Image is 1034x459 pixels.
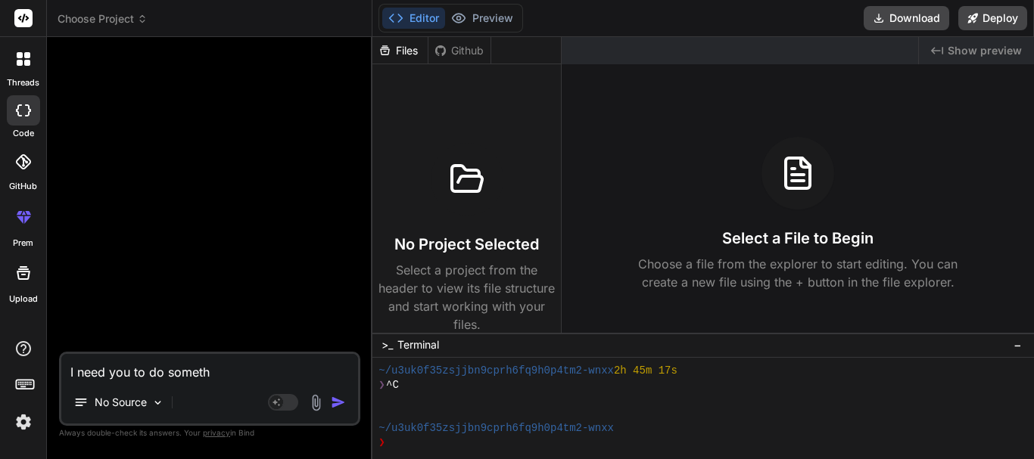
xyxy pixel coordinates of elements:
[614,364,677,378] span: 2h 45m 17s
[372,43,428,58] div: Files
[61,354,358,381] textarea: I need you to do someth
[11,409,36,435] img: settings
[13,237,33,250] label: prem
[95,395,147,410] p: No Source
[397,337,439,352] span: Terminal
[445,8,519,29] button: Preview
[13,127,34,140] label: code
[382,337,393,352] span: >_
[9,180,37,193] label: GitHub
[331,395,346,410] img: icon
[378,436,386,450] span: ❯
[948,43,1022,58] span: Show preview
[958,6,1027,30] button: Deploy
[864,6,949,30] button: Download
[378,421,614,436] span: ~/u3uk0f35zsjjbn9cprh6fq9h0p4tm2-wnxx
[394,234,539,255] h3: No Project Selected
[1011,333,1025,357] button: −
[1014,337,1022,352] span: −
[628,255,967,291] p: Choose a file from the explorer to start editing. You can create a new file using the + button in...
[59,426,360,440] p: Always double-check its answers. Your in Bind
[428,43,491,58] div: Github
[307,394,325,411] img: attachment
[203,428,230,437] span: privacy
[378,364,614,378] span: ~/u3uk0f35zsjjbn9cprh6fq9h0p4tm2-wnxx
[378,378,386,392] span: ❯
[7,76,39,89] label: threads
[722,228,874,249] h3: Select a File to Begin
[382,8,445,29] button: Editor
[58,11,148,26] span: Choose Project
[378,261,555,333] p: Select a project from the header to view its file structure and start working with your files.
[9,293,38,305] label: Upload
[151,396,164,409] img: Pick Models
[386,378,399,392] span: ^C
